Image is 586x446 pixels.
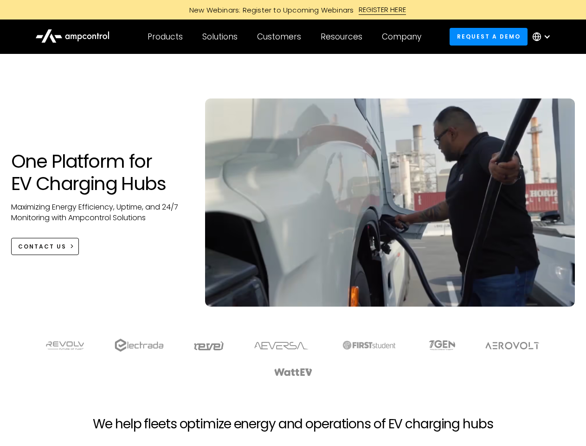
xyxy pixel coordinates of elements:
[257,32,301,42] div: Customers
[202,32,238,42] div: Solutions
[11,150,187,195] h1: One Platform for EV Charging Hubs
[115,339,163,352] img: electrada logo
[321,32,362,42] div: Resources
[11,238,79,255] a: CONTACT US
[148,32,183,42] div: Products
[274,368,313,376] img: WattEV logo
[382,32,421,42] div: Company
[359,5,406,15] div: REGISTER HERE
[485,342,540,349] img: Aerovolt Logo
[11,202,187,223] p: Maximizing Energy Efficiency, Uptime, and 24/7 Monitoring with Ampcontrol Solutions
[450,28,528,45] a: Request a demo
[180,5,359,15] div: New Webinars: Register to Upcoming Webinars
[93,416,493,432] h2: We help fleets optimize energy and operations of EV charging hubs
[84,5,502,15] a: New Webinars: Register to Upcoming WebinarsREGISTER HERE
[18,243,66,251] div: CONTACT US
